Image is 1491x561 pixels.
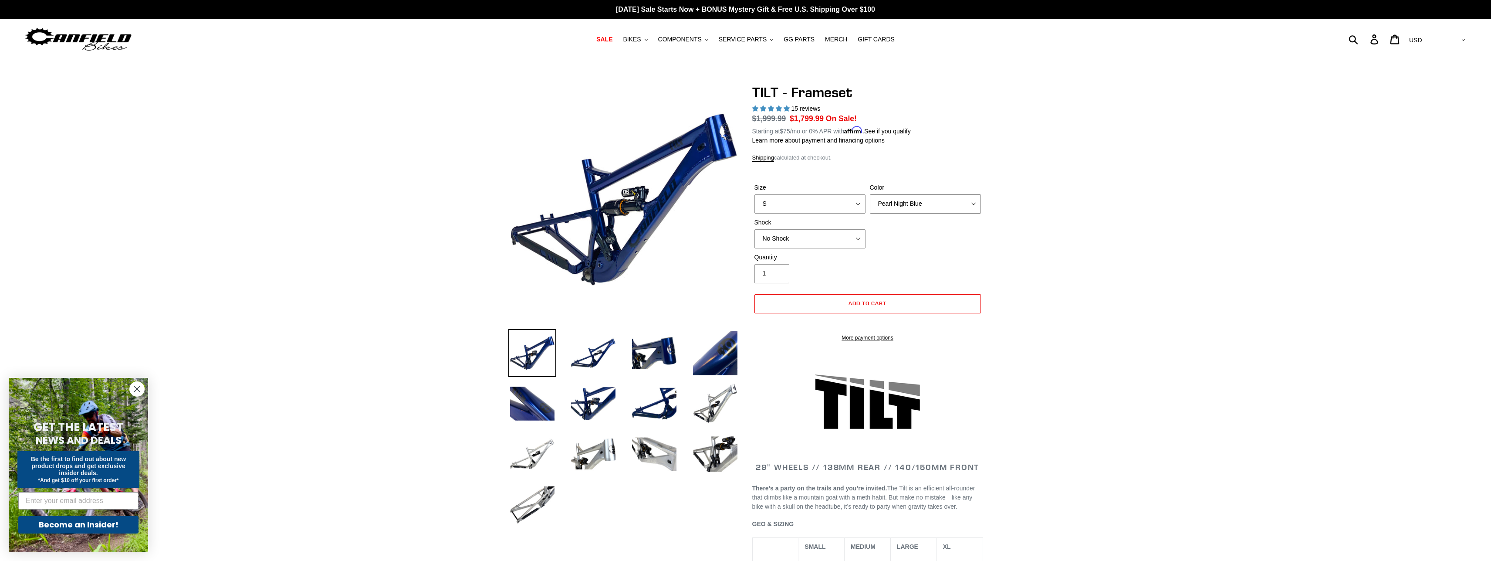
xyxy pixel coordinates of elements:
[858,36,895,43] span: GIFT CARDS
[752,485,887,492] b: There’s a party on the trails and you’re invited.
[851,543,876,550] span: MEDIUM
[752,137,885,144] a: Learn more about payment and financing options
[754,294,981,313] button: Add to cart
[826,113,857,124] span: On Sale!
[805,543,825,550] span: SMALL
[630,380,678,428] img: Load image into Gallery viewer, TILT - Frameset
[508,380,556,428] img: Load image into Gallery viewer, TILT - Frameset
[508,430,556,478] img: Load image into Gallery viewer, TILT - Frameset
[36,433,122,447] span: NEWS AND DEALS
[844,126,862,134] span: Affirm
[752,84,983,101] h1: TILT - Frameset
[784,36,815,43] span: GG PARTS
[691,430,739,478] img: Load image into Gallery viewer, TILT - Frameset
[619,34,652,45] button: BIKES
[569,329,617,377] img: Load image into Gallery viewer, TILT - Frameset
[38,477,118,483] span: *And get $10 off your first order*
[654,34,713,45] button: COMPONENTS
[714,34,778,45] button: SERVICE PARTS
[24,26,133,53] img: Canfield Bikes
[853,34,899,45] a: GIFT CARDS
[752,153,983,162] div: calculated at checkout.
[719,36,767,43] span: SERVICE PARTS
[943,543,951,550] span: XL
[754,253,866,262] label: Quantity
[592,34,617,45] a: SALE
[864,128,911,135] a: See if you qualify - Learn more about Affirm Financing (opens in modal)
[849,300,886,306] span: Add to cart
[752,154,774,162] a: Shipping
[34,419,123,435] span: GET THE LATEST
[752,125,911,136] p: Starting at /mo or 0% APR with .
[752,114,786,123] s: $1,999.99
[18,492,139,510] input: Enter your email address
[752,105,791,112] span: 5.00 stars
[779,34,819,45] a: GG PARTS
[596,36,612,43] span: SALE
[754,183,866,192] label: Size
[569,430,617,478] img: Load image into Gallery viewer, TILT - Frameset
[630,329,678,377] img: Load image into Gallery viewer, TILT - Frameset
[508,481,556,529] img: Load image into Gallery viewer, TILT - Frameset
[630,430,678,478] img: Load image into Gallery viewer, TILT - Frameset
[780,128,790,135] span: $75
[623,36,641,43] span: BIKES
[821,34,852,45] a: MERCH
[897,543,918,550] span: LARGE
[825,36,847,43] span: MERCH
[754,334,981,342] a: More payment options
[31,456,126,476] span: Be the first to find out about new product drops and get exclusive insider deals.
[18,516,139,534] button: Become an Insider!
[1353,30,1376,49] input: Search
[752,520,794,527] span: GEO & SIZING
[756,462,979,472] span: 29" WHEELS // 138mm REAR // 140/150mm FRONT
[791,105,820,112] span: 15 reviews
[129,381,145,397] button: Close dialog
[691,380,739,428] img: Load image into Gallery viewer, TILT - Frameset
[790,114,824,123] span: $1,799.99
[569,380,617,428] img: Load image into Gallery viewer, TILT - Frameset
[870,183,981,192] label: Color
[691,329,739,377] img: Load image into Gallery viewer, TILT - Frameset
[754,218,866,227] label: Shock
[658,36,702,43] span: COMPONENTS
[508,329,556,377] img: Load image into Gallery viewer, TILT - Frameset
[752,485,975,510] span: The Tilt is an efficient all-rounder that climbs like a mountain goat with a meth habit. But make...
